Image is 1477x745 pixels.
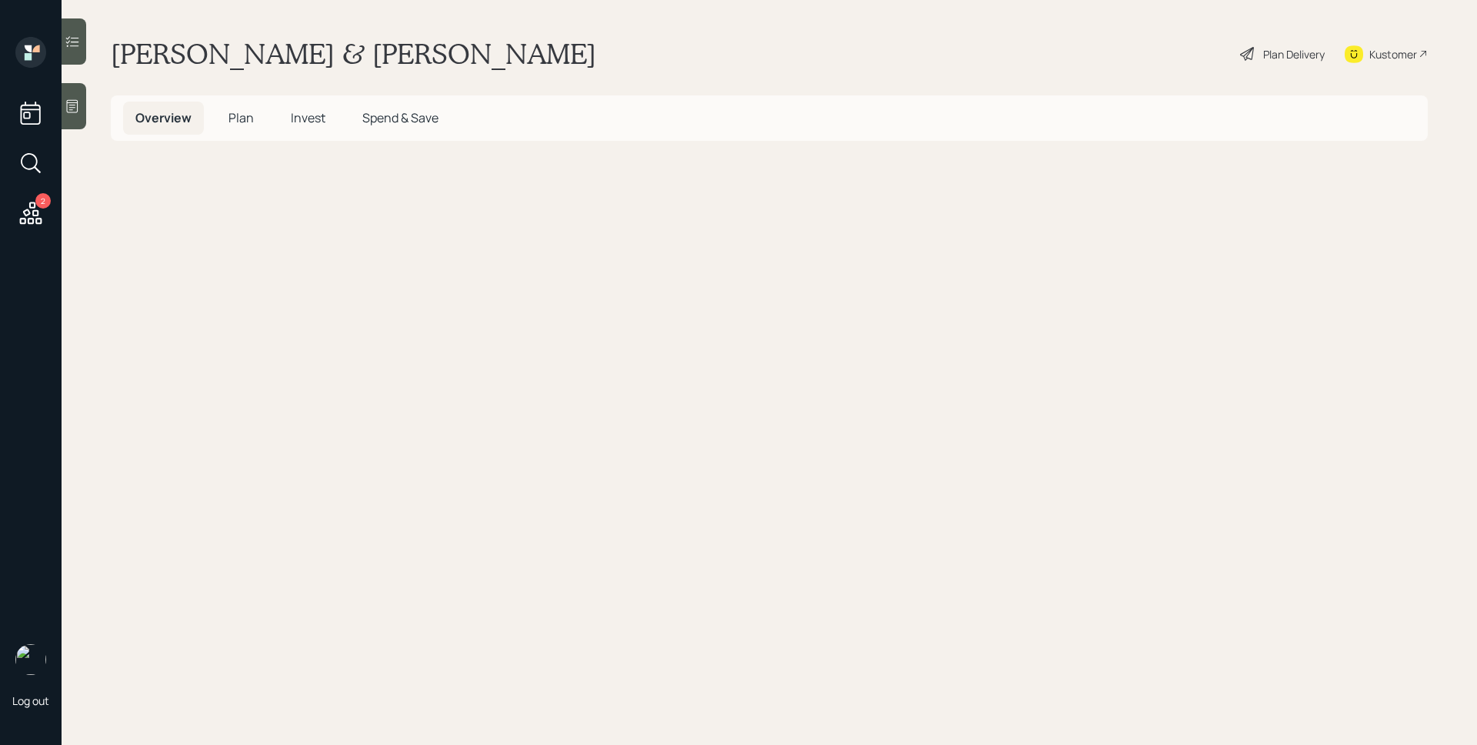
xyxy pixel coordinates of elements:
[291,109,325,126] span: Invest
[111,37,596,71] h1: [PERSON_NAME] & [PERSON_NAME]
[1369,46,1417,62] div: Kustomer
[228,109,254,126] span: Plan
[35,193,51,209] div: 2
[15,644,46,675] img: james-distasi-headshot.png
[362,109,438,126] span: Spend & Save
[1263,46,1325,62] div: Plan Delivery
[12,693,49,708] div: Log out
[135,109,192,126] span: Overview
